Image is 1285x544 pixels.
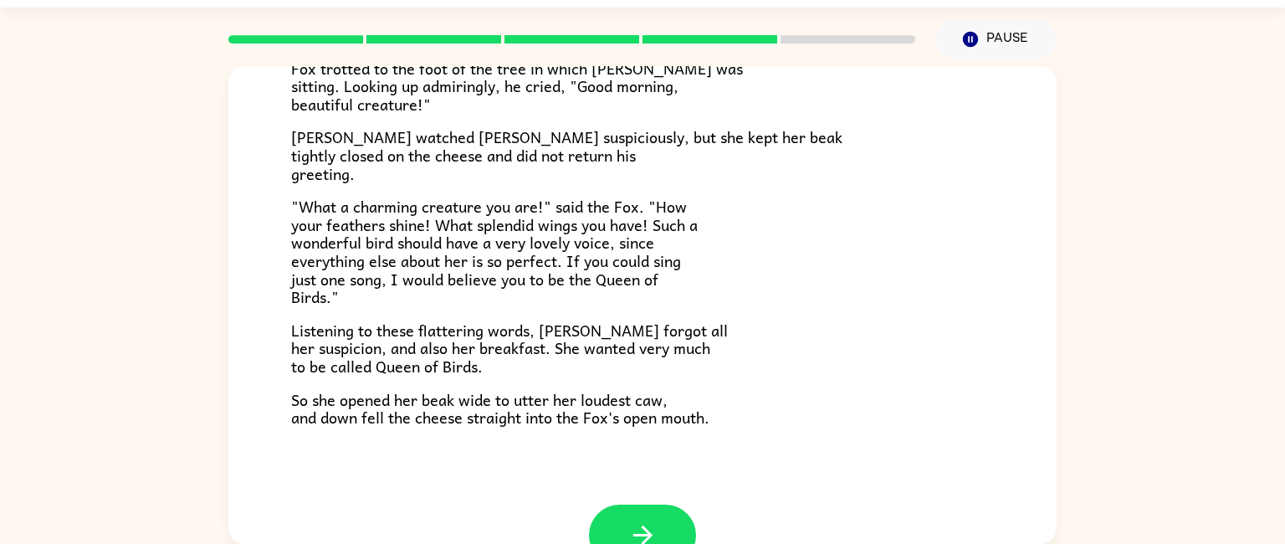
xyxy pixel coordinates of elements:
span: [PERSON_NAME] watched [PERSON_NAME] suspiciously, but she kept her beak tightly closed on the che... [291,125,842,185]
span: Listening to these flattering words, [PERSON_NAME] forgot all her suspicion, and also her breakfa... [291,318,728,378]
span: So she opened her beak wide to utter her loudest caw, and down fell the cheese straight into the ... [291,387,709,430]
span: Fox trotted to the foot of the tree in which [PERSON_NAME] was sitting. Looking up admiringly, he... [291,56,743,116]
span: "What a charming creature you are!" said the Fox. "How your feathers shine! What splendid wings y... [291,194,698,309]
button: Pause [935,20,1057,59]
